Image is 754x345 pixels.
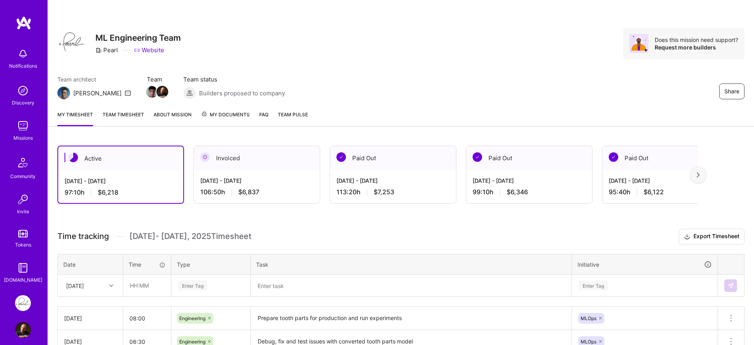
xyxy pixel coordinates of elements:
span: Team status [183,75,285,83]
img: tokens [18,230,28,237]
img: Team Member Avatar [146,86,158,98]
img: Invite [15,191,31,207]
div: Invoiced [194,146,320,170]
img: Paid Out [609,152,618,162]
span: $6,837 [238,188,259,196]
span: [DATE] - [DATE] , 2025 Timesheet [129,231,251,241]
div: Enter Tag [579,279,608,292]
img: teamwork [15,118,31,134]
div: [DATE] [66,281,84,290]
img: guide book [15,260,31,276]
i: icon Chevron [109,284,113,288]
textarea: Prepare tooth parts for production and run experiments [251,307,571,329]
span: $6,122 [644,188,664,196]
span: Builders proposed to company [199,89,285,97]
div: 99:10 h [473,188,586,196]
div: [DOMAIN_NAME] [4,276,42,284]
a: My Documents [201,110,250,126]
div: Invite [17,207,29,216]
img: discovery [15,83,31,99]
a: Website [134,46,164,54]
a: About Mission [154,110,192,126]
div: Notifications [9,62,37,70]
div: [DATE] - [DATE] [200,176,313,185]
img: Builders proposed to company [183,87,196,99]
div: Tokens [15,241,31,249]
button: Share [719,83,745,99]
img: Paid Out [473,152,482,162]
span: Engineering [179,339,205,345]
i: icon Mail [125,90,131,96]
img: logo [16,16,32,30]
img: Submit [727,282,734,289]
span: Share [724,87,739,95]
div: Paid Out [466,146,592,170]
div: [DATE] - [DATE] [609,176,722,185]
input: HH:MM [123,308,171,329]
span: $6,218 [98,188,118,197]
div: 95:40 h [609,188,722,196]
img: Invoiced [200,152,210,162]
span: MLOps [581,315,596,321]
a: Team timesheet [103,110,144,126]
th: Date [58,254,123,275]
div: Pearl [95,46,118,54]
span: Team architect [57,75,131,83]
i: icon Download [684,233,690,241]
img: User Avatar [15,322,31,338]
div: [DATE] [64,314,116,322]
img: bell [15,46,31,62]
a: User Avatar [13,322,33,338]
div: Community [10,172,36,180]
th: Task [251,254,572,275]
th: Type [171,254,251,275]
button: Export Timesheet [679,229,745,245]
h3: ML Engineering Team [95,33,181,43]
a: My timesheet [57,110,93,126]
div: Paid Out [330,146,456,170]
div: [PERSON_NAME] [73,89,122,97]
a: Team Pulse [278,110,308,126]
span: My Documents [201,110,250,119]
img: Paid Out [336,152,346,162]
span: Team [147,75,167,83]
span: $7,253 [374,188,394,196]
div: [DATE] - [DATE] [65,177,177,185]
img: right [697,172,700,178]
a: Pearl: ML Engineering Team [13,295,33,311]
div: 97:10 h [65,188,177,197]
div: [DATE] - [DATE] [473,176,586,185]
img: Team Architect [57,87,70,99]
div: [DATE] - [DATE] [336,176,450,185]
div: Discovery [12,99,34,107]
i: icon CompanyGray [95,47,102,53]
div: Initiative [577,260,712,269]
img: Community [13,153,32,172]
img: Company Logo [57,28,86,56]
div: Paid Out [602,146,728,170]
span: Time tracking [57,231,109,241]
img: Active [68,153,78,162]
div: 106:50 h [200,188,313,196]
div: Does this mission need support? [655,36,738,44]
span: $6,346 [507,188,528,196]
span: Team Pulse [278,112,308,118]
a: Team Member Avatar [157,85,167,99]
a: Team Member Avatar [147,85,157,99]
input: HH:MM [123,275,171,296]
span: Engineering [179,315,205,321]
img: Pearl: ML Engineering Team [15,295,31,311]
div: Active [58,146,183,171]
span: MLOps [581,339,596,345]
div: Missions [13,134,33,142]
div: 113:20 h [336,188,450,196]
div: Request more builders [655,44,738,51]
img: Team Member Avatar [156,86,168,98]
img: Avatar [629,34,648,53]
div: Enter Tag [178,279,207,292]
a: FAQ [259,110,268,126]
div: Time [129,260,165,269]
